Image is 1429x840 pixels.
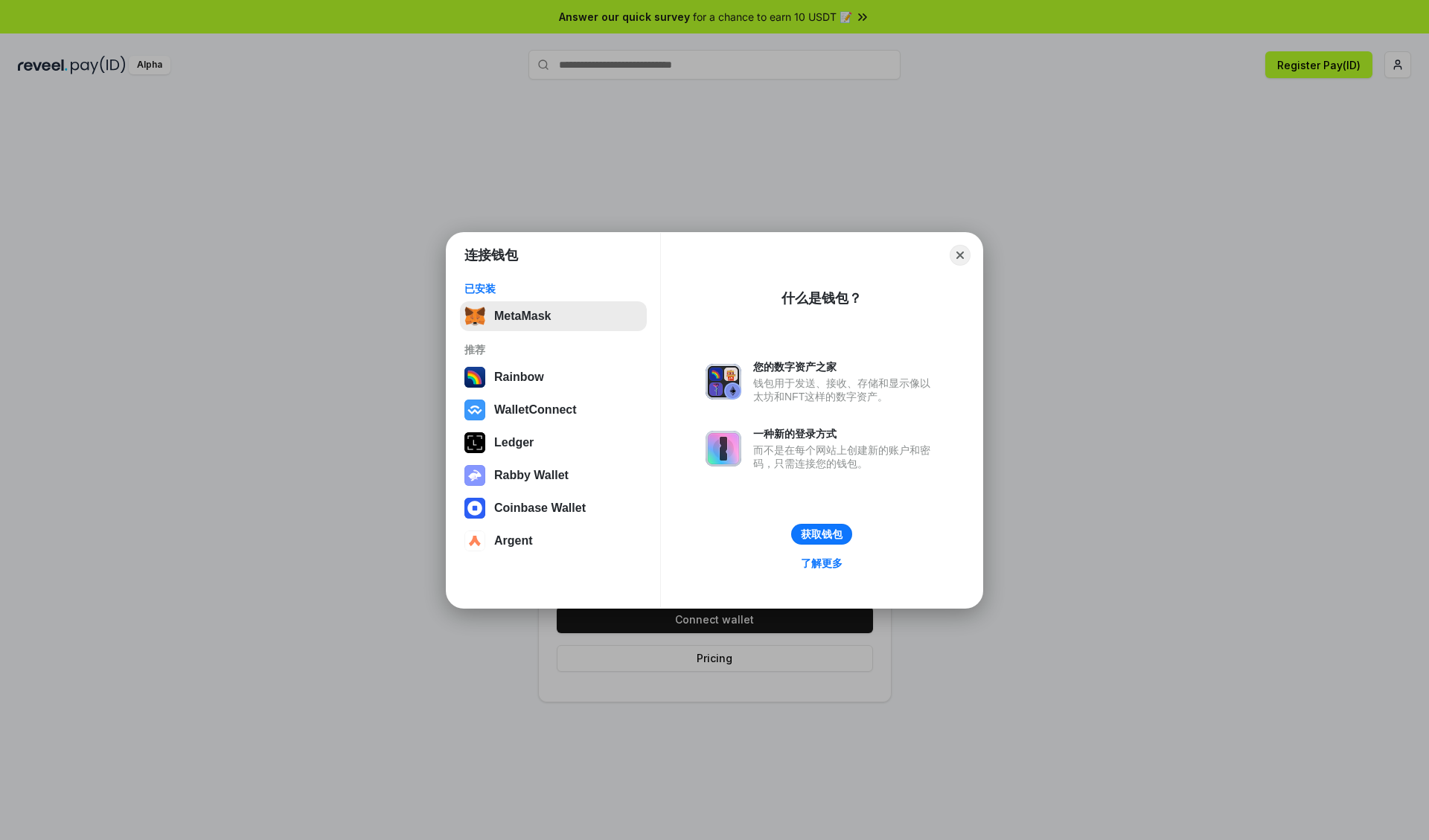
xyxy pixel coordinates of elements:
[464,282,642,295] div: 已安装
[753,443,938,470] div: 而不是在每个网站上创建新的账户和密码，只需连接您的钱包。
[791,524,852,545] button: 获取钱包
[753,360,938,373] div: 您的数字资产之家
[494,534,533,548] div: Argent
[464,432,485,453] img: svg+xml,%3Csvg%20xmlns%3D%22http%3A%2F%2Fwww.w3.org%2F2000%2Fsvg%22%20width%3D%2228%22%20height%3...
[753,427,938,440] div: 一种新的登录方式
[464,246,518,264] h1: 连接钱包
[464,465,485,486] img: svg+xml,%3Csvg%20xmlns%3D%22http%3A%2F%2Fwww.w3.org%2F2000%2Fsvg%22%20fill%3D%22none%22%20viewBox...
[464,400,485,420] img: svg+xml,%3Csvg%20width%3D%2228%22%20height%3D%2228%22%20viewBox%3D%220%200%2028%2028%22%20fill%3D...
[464,343,642,356] div: 推荐
[753,376,938,403] div: 钱包用于发送、接收、存储和显示像以太坊和NFT这样的数字资产。
[460,301,647,331] button: MetaMask
[494,310,551,323] div: MetaMask
[494,436,534,449] div: Ledger
[460,493,647,523] button: Coinbase Wallet
[706,364,741,400] img: svg+xml,%3Csvg%20xmlns%3D%22http%3A%2F%2Fwww.w3.org%2F2000%2Fsvg%22%20fill%3D%22none%22%20viewBox...
[950,245,971,266] button: Close
[706,431,741,467] img: svg+xml,%3Csvg%20xmlns%3D%22http%3A%2F%2Fwww.w3.org%2F2000%2Fsvg%22%20fill%3D%22none%22%20viewBox...
[460,461,647,490] button: Rabby Wallet
[460,395,647,425] button: WalletConnect
[494,501,586,515] div: Coinbase Wallet
[464,367,485,388] img: svg+xml,%3Csvg%20width%3D%22120%22%20height%3D%22120%22%20viewBox%3D%220%200%20120%20120%22%20fil...
[460,428,647,458] button: Ledger
[781,289,862,307] div: 什么是钱包？
[464,306,485,327] img: svg+xml,%3Csvg%20fill%3D%22none%22%20height%3D%2233%22%20viewBox%3D%220%200%2035%2033%22%20width%...
[460,362,647,392] button: Rainbow
[494,403,577,417] div: WalletConnect
[464,530,485,551] img: svg+xml,%3Csvg%20width%3D%2228%22%20height%3D%2228%22%20viewBox%3D%220%200%2028%2028%22%20fill%3D...
[792,554,851,573] a: 了解更多
[801,557,843,570] div: 了解更多
[460,526,647,556] button: Argent
[494,469,569,482] div: Rabby Wallet
[464,498,485,519] img: svg+xml,%3Csvg%20width%3D%2228%22%20height%3D%2228%22%20viewBox%3D%220%200%2028%2028%22%20fill%3D...
[494,371,544,384] div: Rainbow
[801,528,843,541] div: 获取钱包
